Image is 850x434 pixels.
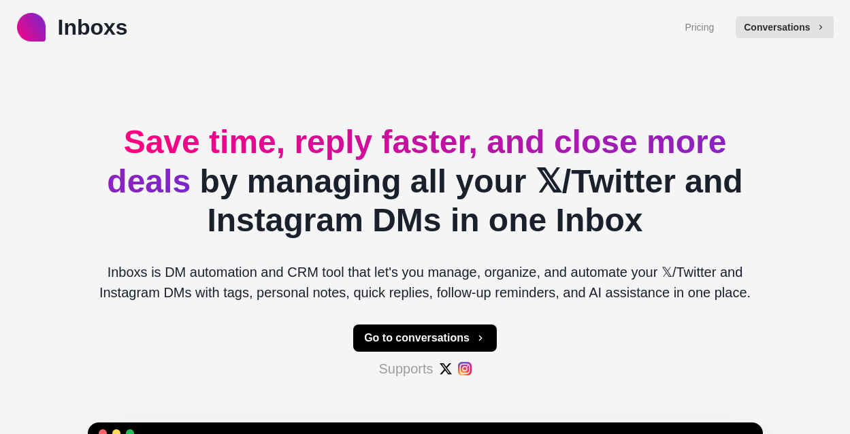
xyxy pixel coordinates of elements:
[88,262,763,303] p: Inboxs is DM automation and CRM tool that let's you manage, organize, and automate your 𝕏/Twitter...
[107,124,726,199] span: Save time, reply faster, and close more deals
[439,362,453,375] img: #
[17,13,46,41] img: logo
[88,122,763,240] h2: by managing all your 𝕏/Twitter and Instagram DMs in one Inbox
[685,20,714,35] a: Pricing
[17,11,128,44] a: logoInboxs
[378,358,433,379] p: Supports
[58,11,128,44] p: Inboxs
[458,362,472,375] img: #
[353,324,497,352] button: Go to conversations
[736,16,833,38] button: Conversations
